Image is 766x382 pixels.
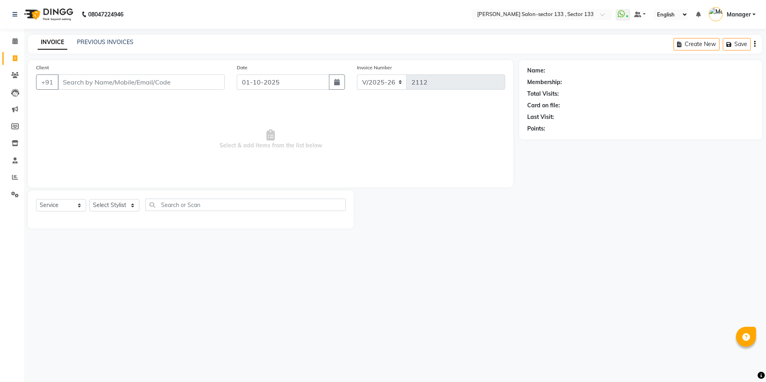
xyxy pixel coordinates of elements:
label: Date [237,64,248,71]
span: Select & add items from the list below [36,99,505,179]
img: Manager [709,7,723,21]
input: Search or Scan [145,199,346,211]
button: +91 [36,74,58,90]
label: Client [36,64,49,71]
div: Name: [527,66,545,75]
label: Invoice Number [357,64,392,71]
a: INVOICE [38,35,67,50]
img: logo [20,3,75,26]
span: Manager [727,10,751,19]
div: Membership: [527,78,562,86]
b: 08047224946 [88,3,123,26]
div: Points: [527,125,545,133]
div: Last Visit: [527,113,554,121]
button: Create New [673,38,720,50]
div: Card on file: [527,101,560,110]
button: Save [723,38,751,50]
input: Search by Name/Mobile/Email/Code [58,74,225,90]
div: Total Visits: [527,90,559,98]
a: PREVIOUS INVOICES [77,38,133,46]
